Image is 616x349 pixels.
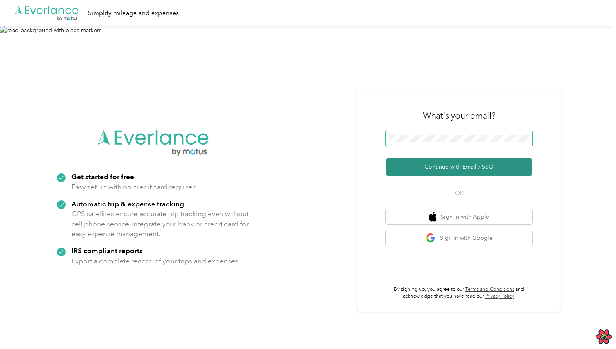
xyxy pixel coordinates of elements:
[465,286,514,292] a: Terms and Conditions
[429,212,437,222] img: apple logo
[423,110,495,121] h3: What's your email?
[71,172,134,181] strong: Get started for free
[386,158,532,176] button: Continue with Email / SSO
[485,293,514,299] a: Privacy Policy
[71,209,249,239] p: GPS satellites ensure accurate trip tracking even without cell phone service. Integrate your bank...
[386,286,532,300] p: By signing up, you agree to our and acknowledge that you have read our .
[71,200,184,208] strong: Automatic trip & expense tracking
[88,8,179,18] div: Simplify mileage and expenses
[71,246,143,255] strong: IRS compliant reports
[71,182,197,192] p: Easy set up with no credit card required
[426,233,436,243] img: google logo
[386,230,532,246] button: google logoSign in with Google
[445,189,473,198] span: OR
[71,256,240,266] p: Export a complete record of your trips and expenses.
[596,329,612,345] button: Open React Query Devtools
[386,209,532,225] button: apple logoSign in with Apple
